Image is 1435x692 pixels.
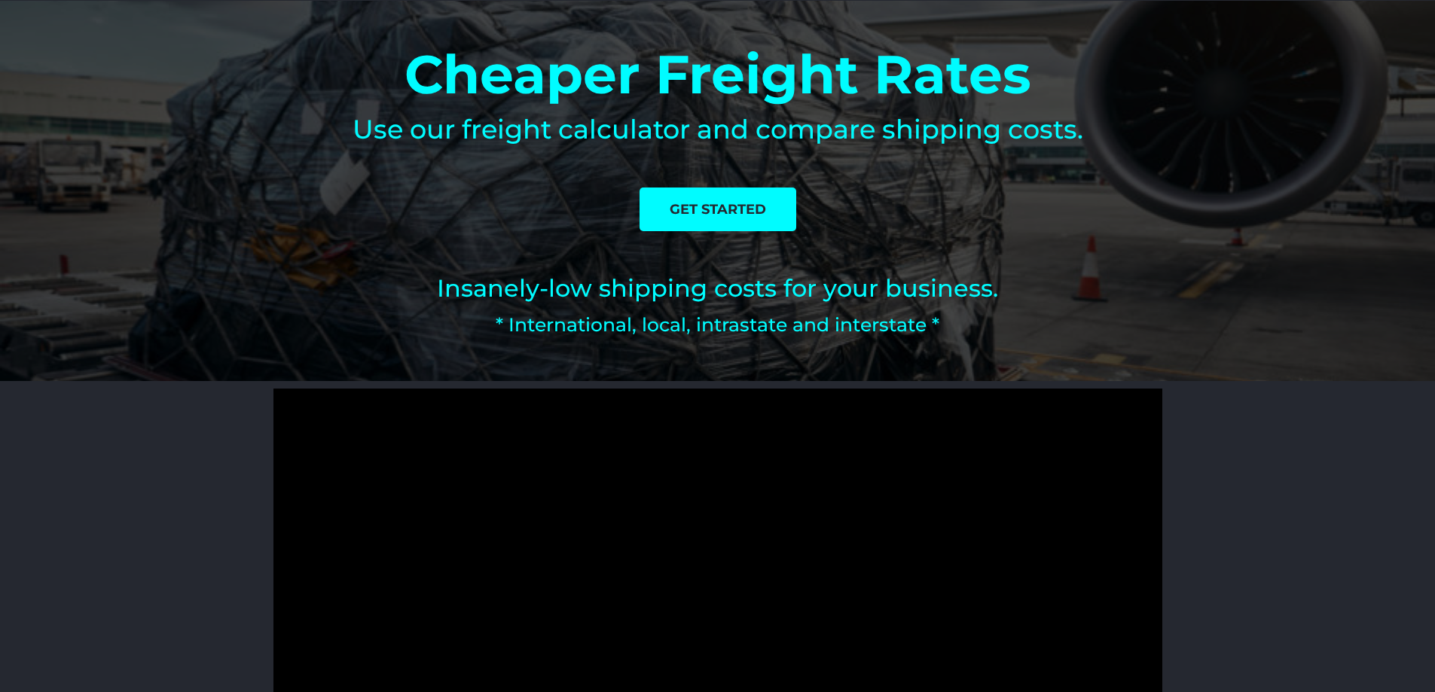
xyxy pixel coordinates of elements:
[23,316,1412,334] h2: * International, local, intrastate and interstate *
[23,276,1412,300] h2: Insanely-low shipping costs for your business.
[670,203,766,216] span: get started
[640,187,796,231] a: get started
[23,47,1412,101] p: Cheaper Freight Rates
[23,116,1412,142] h2: Use our freight calculator and compare shipping costs.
